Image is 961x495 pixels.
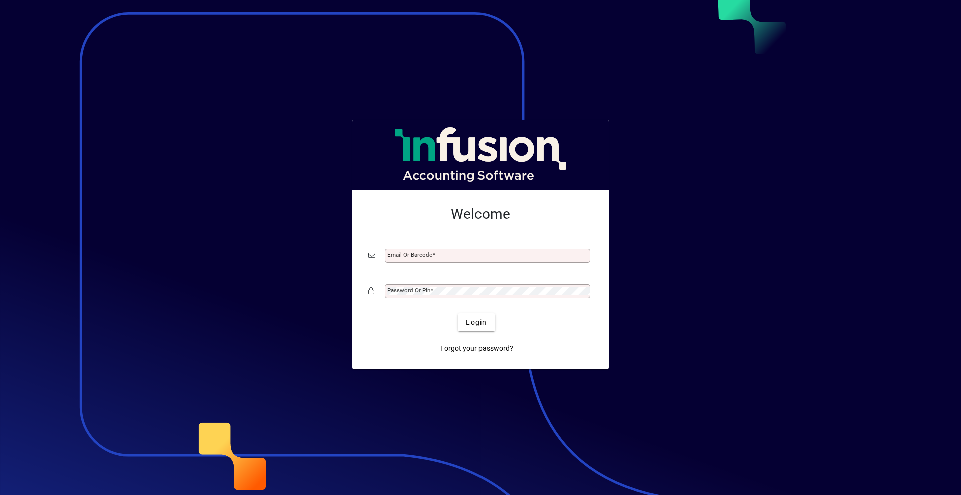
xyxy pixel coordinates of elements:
[387,287,430,294] mat-label: Password or Pin
[466,317,487,328] span: Login
[458,313,495,331] button: Login
[368,206,593,223] h2: Welcome
[387,251,432,258] mat-label: Email or Barcode
[440,343,513,354] span: Forgot your password?
[436,339,517,357] a: Forgot your password?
